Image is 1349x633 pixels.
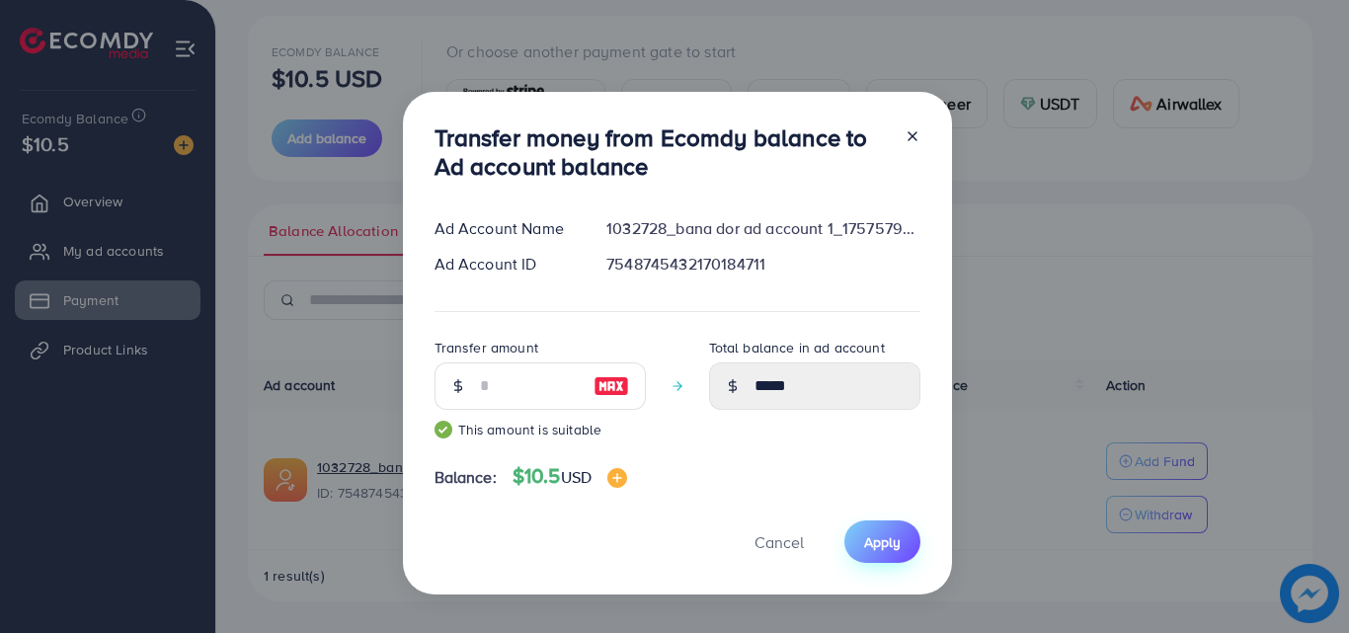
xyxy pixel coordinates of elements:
small: This amount is suitable [435,420,646,439]
span: Apply [864,532,901,552]
span: USD [561,466,592,488]
div: 1032728_bana dor ad account 1_1757579407255 [591,217,935,240]
button: Apply [844,520,920,563]
h4: $10.5 [513,464,627,489]
img: guide [435,421,452,438]
div: Ad Account ID [419,253,592,276]
label: Total balance in ad account [709,338,885,357]
div: 7548745432170184711 [591,253,935,276]
h3: Transfer money from Ecomdy balance to Ad account balance [435,123,889,181]
label: Transfer amount [435,338,538,357]
img: image [594,374,629,398]
span: Balance: [435,466,497,489]
img: image [607,468,627,488]
button: Cancel [730,520,829,563]
div: Ad Account Name [419,217,592,240]
span: Cancel [754,531,804,553]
